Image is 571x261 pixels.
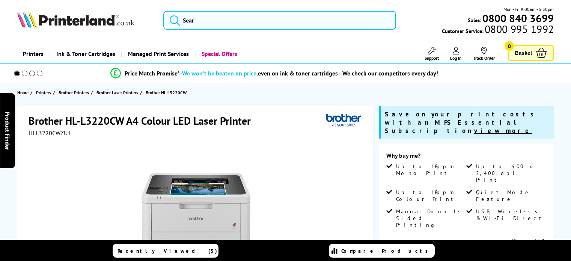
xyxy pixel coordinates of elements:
[468,17,481,24] span: Sales:
[17,89,30,97] a: Home
[396,163,465,177] span: Up to 18ppm Mono Print
[17,44,49,63] a: Printers
[481,15,554,22] a: 0800 840 3699
[118,247,217,254] span: Recently Viewed (5)
[505,41,514,51] span: 0
[36,89,53,97] a: Printers
[484,26,554,33] span: 0800 995 1992
[503,6,554,13] span: Mon - Fri 9:00am - 5:30pm
[341,247,432,254] span: Compare Products
[194,44,243,63] a: Special Offers
[442,26,554,35] span: Customer Service:
[49,44,121,63] a: Ink & Toner Cartridges
[450,55,462,61] span: Log In
[59,89,89,97] span: Brother Printers
[96,89,138,97] span: Brother Laser Printers
[476,163,545,183] span: Up to 600 x 2,400 dpi Print
[508,45,554,61] a: Basket 0
[146,89,188,97] a: Brother HL-L3220CW
[476,189,545,202] span: Quiet Mode Feature
[4,67,545,80] li: modal_Promise
[113,244,218,258] a: Recently Viewed (5)
[450,47,462,61] a: Log In
[125,69,180,77] span: Price Match Promise*
[121,44,194,63] a: Managed Print Services
[476,208,545,222] span: USB, Wireless & Wi-Fi Direct
[180,69,438,77] div: - even on ink & toner cartridges - We check our competitors every day!
[17,11,134,28] img: Printerland Logo
[329,244,435,258] a: Compare Products
[163,11,396,30] input: Sear
[17,89,29,97] span: Home
[146,89,187,97] span: Brother HL-L3220CW
[29,114,258,128] h1: Brother HL-L3220CW A4 Colour LED Laser Printer
[473,47,495,61] a: Track Order
[36,89,51,97] span: Printers
[396,208,465,228] span: Manual Double Sided Printing
[96,89,140,97] a: Brother Laser Printers
[515,48,532,58] span: Basket
[425,47,439,61] a: Support
[4,111,11,150] span: Product Finder
[17,11,154,29] a: Printerland Logo
[396,189,465,202] span: Up to 18ppm Colour Print
[59,89,91,97] a: Brother Printers
[474,127,532,135] u: view more
[56,44,115,63] span: Ink & Toner Cartridges
[182,69,258,77] span: We won’t be beaten on price,
[386,152,547,163] div: Why buy me?
[385,110,537,135] span: Save on your print costs with an MPS Essential Subscription
[326,114,361,128] img: Brother
[425,55,439,61] span: Support
[482,11,554,25] b: 0800 840 3699
[29,129,71,137] span: HLL3220CWZU1
[512,238,546,243] a: View more details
